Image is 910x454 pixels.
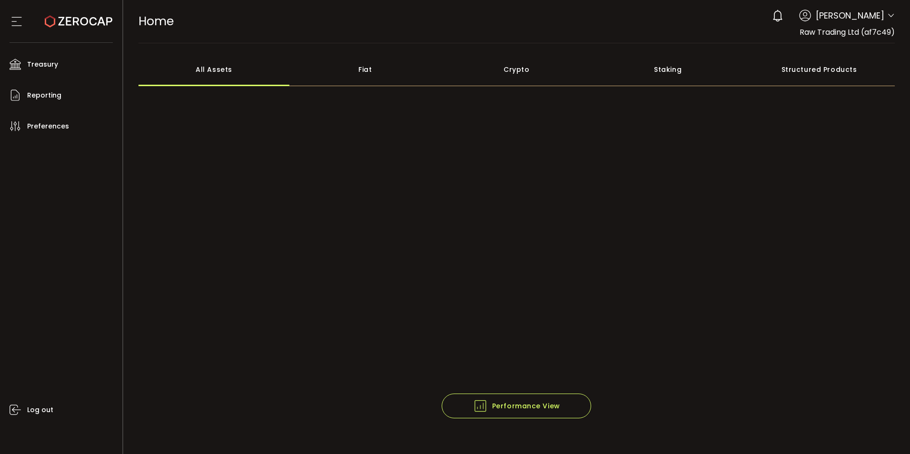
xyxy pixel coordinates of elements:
[743,53,895,86] div: Structured Products
[473,399,560,413] span: Performance View
[27,119,69,133] span: Preferences
[816,9,884,22] span: [PERSON_NAME]
[27,58,58,71] span: Treasury
[442,394,591,418] button: Performance View
[289,53,441,86] div: Fiat
[800,27,895,38] span: Raw Trading Ltd (af7c49)
[27,403,53,417] span: Log out
[441,53,592,86] div: Crypto
[138,13,174,30] span: Home
[27,89,61,102] span: Reporting
[138,53,290,86] div: All Assets
[592,53,743,86] div: Staking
